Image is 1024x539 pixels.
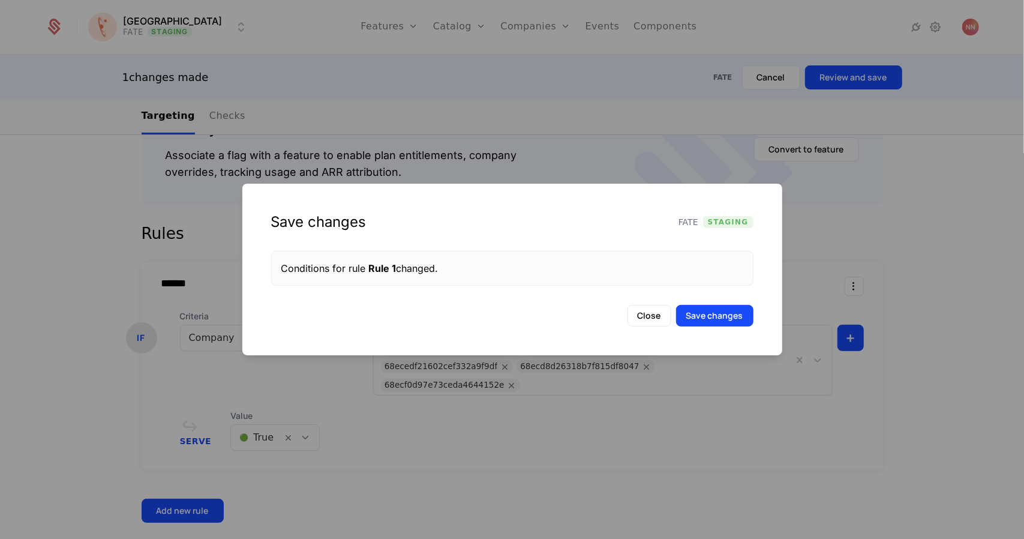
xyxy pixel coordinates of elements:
[627,305,671,327] button: Close
[281,261,743,276] div: Conditions for rule changed.
[676,305,753,327] button: Save changes
[678,216,698,228] span: FATE
[271,212,367,232] div: Save changes
[703,216,753,228] span: Staging
[369,262,397,274] span: Rule 1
